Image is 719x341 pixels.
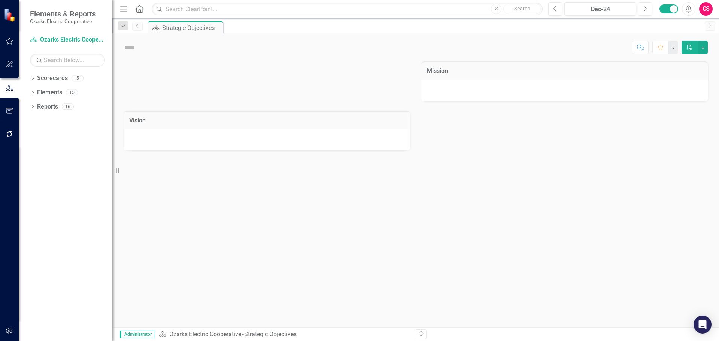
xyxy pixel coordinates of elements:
div: 5 [72,75,84,82]
span: Search [514,6,530,12]
div: 15 [66,89,78,96]
input: Search ClearPoint... [152,3,543,16]
div: Open Intercom Messenger [694,316,712,334]
a: Ozarks Electric Cooperative [169,331,241,338]
img: Not Defined [124,42,136,54]
span: Administrator [120,331,155,338]
a: Ozarks Electric Cooperative [30,36,105,44]
div: » [159,330,410,339]
h3: Mission [427,68,702,74]
button: Search [503,4,541,14]
button: CS [699,2,713,16]
img: ClearPoint Strategy [4,9,17,22]
span: Elements & Reports [30,9,96,18]
h3: Vision [129,117,404,124]
a: Scorecards [37,74,68,83]
div: Strategic Objectives [162,23,221,33]
a: Elements [37,88,62,97]
small: Ozarks Electric Cooperative [30,18,96,24]
div: Dec-24 [567,5,634,14]
button: Dec-24 [564,2,636,16]
div: Strategic Objectives [244,331,297,338]
div: 16 [62,103,74,110]
input: Search Below... [30,54,105,67]
a: Reports [37,103,58,111]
